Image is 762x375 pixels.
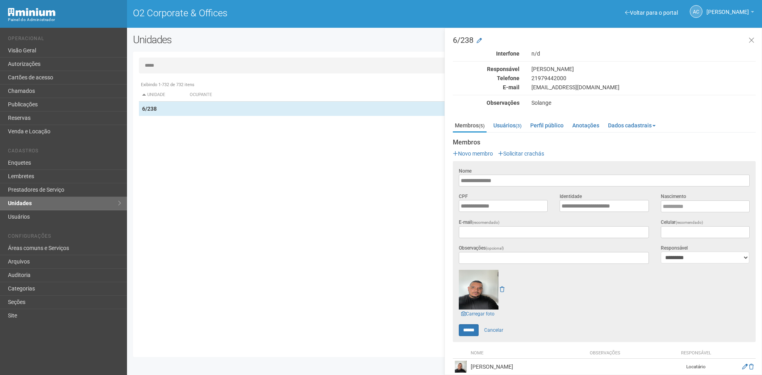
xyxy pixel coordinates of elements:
[447,84,525,91] div: E-mail
[661,244,688,252] label: Responsável
[480,324,508,336] a: Cancelar
[525,75,762,82] div: 21979442000
[525,65,762,73] div: [PERSON_NAME]
[472,220,500,225] span: (recomendado)
[500,286,504,292] a: Remover
[516,123,521,129] small: (3)
[187,88,480,102] th: Ocupante: activate to sort column ascending
[8,148,121,156] li: Cadastros
[625,10,678,16] a: Voltar para o portal
[676,348,716,359] th: Responsável
[447,99,525,106] div: Observações
[8,16,121,23] div: Painel do Administrador
[525,99,762,106] div: Solange
[606,119,658,131] a: Dados cadastrais
[690,5,702,18] a: AC
[133,8,439,18] h1: O2 Corporate & Offices
[498,150,544,157] a: Solicitar crachás
[742,363,748,370] a: Editar membro
[133,34,386,46] h2: Unidades
[459,310,497,318] a: Carregar foto
[570,119,601,131] a: Anotações
[8,8,56,16] img: Minium
[661,193,686,200] label: Nascimento
[459,270,498,310] img: user.png
[477,37,482,45] a: Modificar a unidade
[447,75,525,82] div: Telefone
[459,244,504,252] label: Observações
[676,359,716,375] td: Locatário
[453,139,756,146] strong: Membros
[453,119,487,133] a: Membros(5)
[486,246,504,250] span: (opcional)
[749,363,754,370] a: Excluir membro
[525,50,762,57] div: n/d
[706,10,754,16] a: [PERSON_NAME]
[8,233,121,242] li: Configurações
[479,123,485,129] small: (5)
[675,220,703,225] span: (recomendado)
[525,84,762,91] div: [EMAIL_ADDRESS][DOMAIN_NAME]
[8,36,121,44] li: Operacional
[142,106,157,112] strong: 6/238
[588,348,676,359] th: Observações
[453,150,493,157] a: Novo membro
[661,219,703,226] label: Celular
[447,65,525,73] div: Responsável
[453,36,756,44] h3: 6/238
[706,1,749,15] span: Ana Carla de Carvalho Silva
[459,193,468,200] label: CPF
[447,50,525,57] div: Interfone
[139,81,750,88] div: Exibindo 1-732 de 732 itens
[459,219,500,226] label: E-mail
[459,167,471,175] label: Nome
[469,359,588,375] td: [PERSON_NAME]
[528,119,566,131] a: Perfil público
[455,361,467,373] img: user.png
[139,88,187,102] th: Unidade: activate to sort column descending
[560,193,582,200] label: Identidade
[469,348,588,359] th: Nome
[491,119,523,131] a: Usuários(3)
